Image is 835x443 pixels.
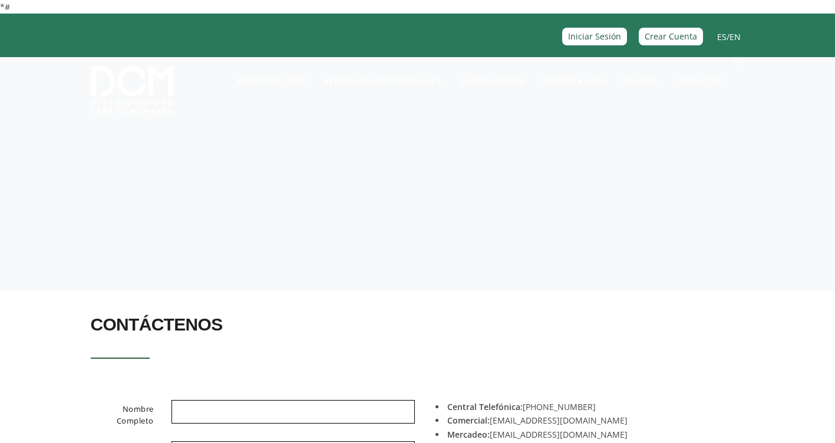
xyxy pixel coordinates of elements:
[717,31,727,42] a: ES
[435,400,736,414] li: [PHONE_NUMBER]
[615,58,665,86] a: Calidad
[317,58,448,86] a: Servicios Institucionales
[435,414,736,427] li: [EMAIL_ADDRESS][DOMAIN_NAME]
[447,429,490,440] strong: Mercadeo:
[230,58,313,86] a: Nuestros Cafés
[535,58,612,86] a: Comprar Café
[562,28,627,45] a: Iniciar Sesión
[717,30,741,44] span: /
[76,400,163,431] label: Nombre Completo
[452,58,532,86] a: Quiénes Somos
[639,28,703,45] a: Crear Cuenta
[447,401,523,412] strong: Central Telefónica:
[447,415,490,426] strong: Comercial:
[91,308,745,341] h2: Contáctenos
[435,428,736,441] li: [EMAIL_ADDRESS][DOMAIN_NAME]
[669,58,730,86] a: Contacto
[730,31,741,42] a: EN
